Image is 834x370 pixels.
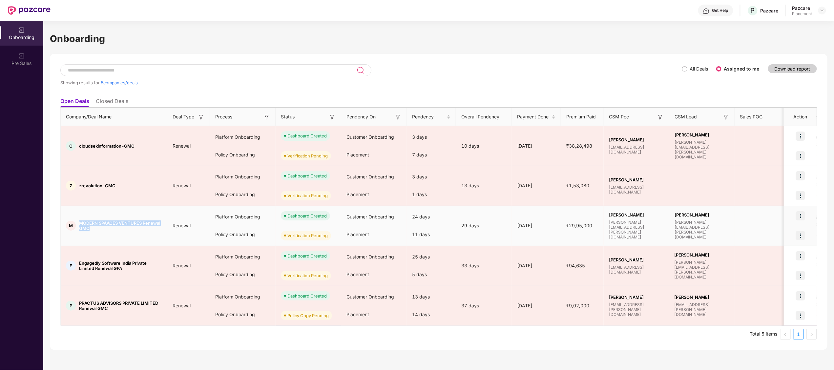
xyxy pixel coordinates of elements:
span: [PERSON_NAME] [675,252,730,257]
span: Deal Type [173,113,194,120]
div: Platform Onboarding [210,248,276,266]
div: 5 days [407,266,456,283]
span: Customer Onboarding [346,134,394,140]
div: [DATE] [512,302,561,309]
div: [DATE] [512,182,561,189]
div: Dashboard Created [287,253,327,259]
span: [EMAIL_ADDRESS][DOMAIN_NAME] [609,145,664,154]
img: icon [796,291,805,300]
img: icon [796,151,805,160]
span: Placement [346,192,369,197]
img: svg+xml;base64,PHN2ZyBpZD0iSGVscC0zMngzMiIgeG1sbnM9Imh0dHA6Ly93d3cudzMub3JnLzIwMDAvc3ZnIiB3aWR0aD... [703,8,710,14]
div: 25 days [407,248,456,266]
div: Get Help [712,8,728,13]
span: [PERSON_NAME][EMAIL_ADDRESS][PERSON_NAME][DOMAIN_NAME] [675,140,730,159]
img: icon [796,191,805,200]
div: 3 days [407,168,456,186]
div: Platform Onboarding [210,208,276,226]
img: svg+xml;base64,PHN2ZyB3aWR0aD0iMTYiIGhlaWdodD0iMTYiIHZpZXdCb3g9IjAgMCAxNiAxNiIgZmlsbD0ibm9uZSIgeG... [329,114,336,120]
img: icon [796,231,805,240]
img: svg+xml;base64,PHN2ZyB3aWR0aD0iMjQiIGhlaWdodD0iMjUiIHZpZXdCb3g9IjAgMCAyNCAyNSIgZmlsbD0ibm9uZSIgeG... [357,66,364,74]
div: Policy Onboarding [210,306,276,323]
div: Policy Onboarding [210,186,276,203]
div: 13 days [456,182,512,189]
div: 33 days [456,262,512,269]
span: [PERSON_NAME][EMAIL_ADDRESS][PERSON_NAME][DOMAIN_NAME] [675,220,730,239]
img: icon [796,211,805,220]
div: Policy Copy Pending [287,312,329,319]
img: icon [796,132,805,141]
span: [PERSON_NAME][EMAIL_ADDRESS][PERSON_NAME][DOMAIN_NAME] [609,220,664,239]
div: 10 days [456,142,512,150]
div: Dashboard Created [287,213,327,219]
div: Dashboard Created [287,173,327,179]
span: [EMAIL_ADDRESS][PERSON_NAME][DOMAIN_NAME] [675,302,730,317]
div: Platform Onboarding [210,288,276,306]
span: ₹1,53,080 [561,183,594,188]
div: Z [66,181,76,191]
label: All Deals [690,66,708,72]
span: [PERSON_NAME] [609,295,664,300]
div: P [66,301,76,311]
span: [PERSON_NAME][EMAIL_ADDRESS][PERSON_NAME][DOMAIN_NAME] [675,260,730,279]
img: svg+xml;base64,PHN2ZyB3aWR0aD0iMTYiIGhlaWdodD0iMTYiIHZpZXdCb3g9IjAgMCAxNiAxNiIgZmlsbD0ibm9uZSIgeG... [723,114,729,120]
div: 7 days [407,146,456,164]
span: ₹29,95,000 [561,223,597,228]
h1: Onboarding [50,31,827,46]
span: ₹94,635 [561,263,590,268]
span: Renewal [167,223,196,228]
div: 11 days [407,226,456,243]
span: Renewal [167,303,196,308]
div: 29 days [456,222,512,229]
div: 37 days [456,302,512,309]
div: Pazcare [761,8,779,14]
button: Download report [768,64,817,73]
span: Renewal [167,263,196,268]
span: zrevolution-GMC [79,183,115,188]
img: svg+xml;base64,PHN2ZyB3aWR0aD0iMTYiIGhlaWdodD0iMTYiIHZpZXdCb3g9IjAgMCAxNiAxNiIgZmlsbD0ibm9uZSIgeG... [198,114,204,120]
div: E [66,261,76,271]
div: Pazcare [792,5,812,11]
span: Customer Onboarding [346,214,394,219]
span: [PERSON_NAME] [675,295,730,300]
div: Dashboard Created [287,293,327,299]
span: [EMAIL_ADDRESS][DOMAIN_NAME] [609,185,664,195]
th: Action [784,108,817,126]
span: Placement [346,232,369,237]
span: Customer Onboarding [346,254,394,259]
span: ₹38,28,498 [561,143,597,149]
img: icon [796,251,805,260]
div: 14 days [407,306,456,323]
li: Open Deals [60,98,89,107]
span: Customer Onboarding [346,294,394,299]
span: PRACTUS ADVISORS PRIVATE LIMITED Renewal GMC [79,300,162,311]
span: [PERSON_NAME] [609,257,664,262]
span: ₹9,02,000 [561,303,594,308]
img: svg+xml;base64,PHN2ZyB3aWR0aD0iMTYiIGhlaWdodD0iMTYiIHZpZXdCb3g9IjAgMCAxNiAxNiIgZmlsbD0ibm9uZSIgeG... [395,114,401,120]
div: Showing results for [60,80,682,85]
img: svg+xml;base64,PHN2ZyB3aWR0aD0iMTYiIGhlaWdodD0iMTYiIHZpZXdCb3g9IjAgMCAxNiAxNiIgZmlsbD0ibm9uZSIgeG... [657,114,664,120]
div: Dashboard Created [287,133,327,139]
span: CSM Lead [675,113,697,120]
div: Verification Pending [287,192,328,199]
div: [DATE] [512,142,561,150]
span: Payment Done [517,113,551,120]
li: Previous Page [780,329,791,339]
li: Closed Deals [96,98,128,107]
img: svg+xml;base64,PHN2ZyBpZD0iRHJvcGRvd24tMzJ4MzIiIHhtbG5zPSJodHRwOi8vd3d3LnczLm9yZy8yMDAwL3N2ZyIgd2... [820,8,825,13]
div: 24 days [407,208,456,226]
div: Platform Onboarding [210,128,276,146]
th: Company/Deal Name [61,108,167,126]
span: [EMAIL_ADDRESS][PERSON_NAME][DOMAIN_NAME] [609,302,664,317]
div: Placement [792,11,812,16]
th: Pendency [407,108,456,126]
div: M [66,221,76,231]
span: Engagedly Software India Private Limited Renewal GPA [79,260,162,271]
label: Assigned to me [724,66,760,72]
span: Status [281,113,295,120]
span: Customer Onboarding [346,174,394,179]
span: Sales POC [740,113,763,120]
span: Process [215,113,232,120]
span: [PERSON_NAME] [609,177,664,182]
span: [PERSON_NAME] [609,137,664,142]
